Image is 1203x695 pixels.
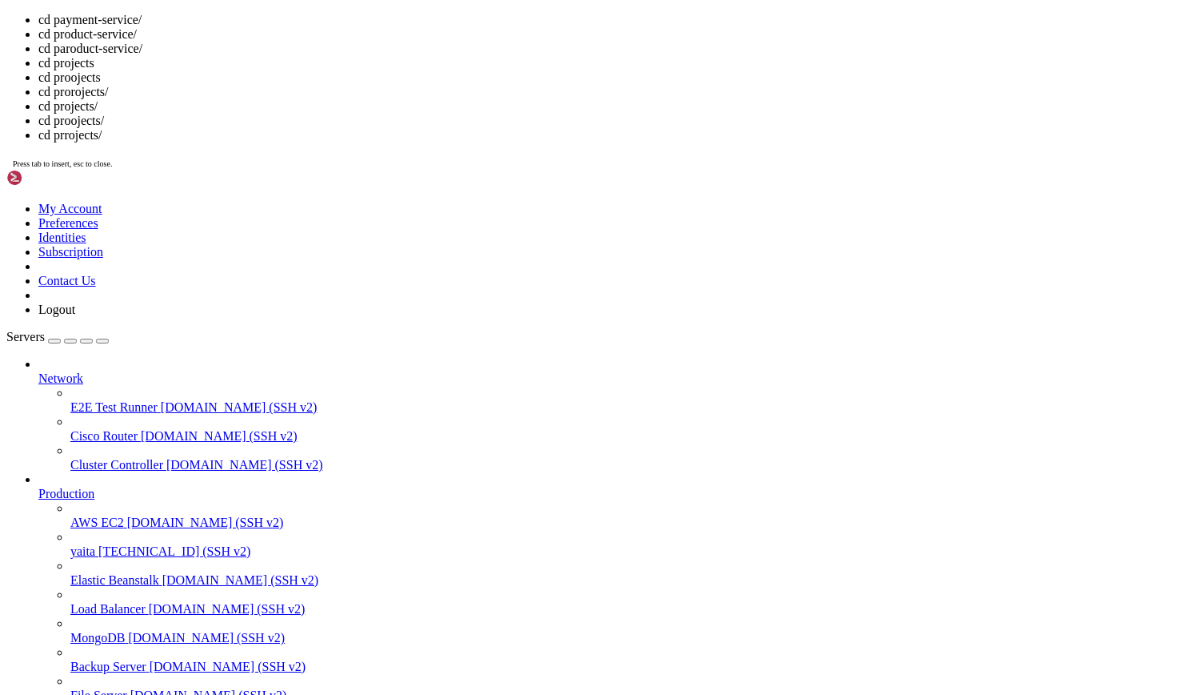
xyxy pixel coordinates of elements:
span: [TECHNICAL_ID] (SSH v2) [98,544,250,558]
x-row: egistry info from the eureka server [6,115,994,129]
span: [DOMAIN_NAME] (SSH v2) [166,458,323,472]
span: Servers [6,330,45,343]
a: MongoDB [DOMAIN_NAME] (SSH v2) [70,631,1197,645]
x-row: lication in 22.264 seconds (process running for 23.37) [6,415,994,428]
x-row: : $ cd .. [6,564,994,578]
li: cd prrojects/ [38,128,1197,143]
x-row: r onDemand update allowed rate per min is 24 [6,197,994,211]
x-row: s size is zero : true [6,61,994,74]
x-row: [DATE] 15:39:27 ip-172-31-91-17 bash[1220221]: [DATE] 15:39:27.732 [main] INFO [c.n.discovery.Ins... [6,183,994,197]
span: [DOMAIN_NAME] (SSH v2) [162,573,319,587]
span: [DOMAIN_NAME] (SSH v2) [128,631,285,645]
a: Elastic Beanstalk [DOMAIN_NAME] (SSH v2) [70,573,1197,588]
span: Cluster Controller [70,458,163,472]
x-row: [DATE] 15:39:27 ip-172-31-91-17 bash[1220221]: [DATE] 15:39:27.812 [main] INFO [o.s.c.n.e.s.Eurek... [6,347,994,360]
span: ~/yaita-core-backend/user-service [154,564,365,577]
x-row: [DATE] 15:39:28 ip-172-31-91-17 bash[1220221]: [DATE] 15:39:28.006 [main] INFO [c.y.u.c.StartupAp... [6,483,994,496]
x-row: [DATE] 15:39:27 ip-172-31-91-17 bash[1220221]: [DATE] 15:39:27.864 [main] INFO [c.yaita.user.User... [6,401,994,415]
x-row: alized at timestamp 1757864367737 with initial instances count: 7 [6,224,994,238]
img: Shellngn [6,170,98,186]
li: cd projects/ [38,99,1197,114]
a: Production [38,487,1197,501]
x-row: false [6,34,994,47]
li: cd projects [38,56,1197,70]
li: yaita [TECHNICAL_ID] (SSH v2) [70,530,1197,559]
div: (49, 42) [337,578,343,592]
x-row: [DATE] 15:39:27 ip-172-31-91-17 bash[1220221]: [DATE] 15:39:27.724 [main] INFO [c.netflix.discove... [6,129,994,143]
a: yaita [TECHNICAL_ID] (SSH v2) [70,544,1197,559]
span: Load Balancer [70,602,146,616]
span: E2E Test Runner [70,400,158,414]
a: Cisco Router [DOMAIN_NAME] (SSH v2) [70,429,1197,444]
span: Network [38,372,83,385]
x-row: [DATE] 15:39:27 ip-172-31-91-17 bash[1220221]: [DATE] 15:39:27.729 [main] INFO [c.netflix.discove... [6,156,994,170]
a: Preferences [38,216,98,230]
span: yaita [70,544,95,558]
li: Elastic Beanstalk [DOMAIN_NAME] (SSH v2) [70,559,1197,588]
x-row: -1: true [6,88,994,102]
x-row: veryClient] - DiscoveryClient_USER-SERVICE/user-service:8081 - registration status: 204 [6,388,994,401]
span: Backup Server [70,660,146,673]
span: Production [38,487,94,500]
x-row: cutor: renew interval is: 5 [6,170,994,183]
a: Identities [38,231,86,244]
x-row: tch : false [6,6,994,20]
a: Subscription [38,245,103,259]
x-row: 8081 [6,360,994,374]
span: Elastic Beanstalk [70,573,159,587]
x-row: [DATE] 15:39:27 ip-172-31-91-17 bash[1220221]: [DATE] 15:39:27.852 [DiscoveryClient-InstanceInfoR... [6,374,994,388]
li: Network [38,357,1197,472]
span: ~/yaita-core-backend [154,578,282,591]
span: ubuntu@ip-172-31-91-17 [6,564,147,577]
x-row: [DATE] 15:39:28 ip-172-31-91-17 bash[1220221]: [DATE] 15:39:28.006 [main] INFO [c.y.u.c.StartupAp... [6,510,994,524]
li: cd proojects/ [38,114,1197,128]
span: Cisco Router [70,429,138,443]
x-row: tup tasks... [6,442,994,456]
span: ~/yaita-core-backend/user-service [154,551,365,564]
span: [DOMAIN_NAME] (SSH v2) [149,602,306,616]
a: Load Balancer [DOMAIN_NAME] (SSH v2) [70,602,1197,617]
x-row: : $ cd p [6,578,994,592]
x-row: ^C [6,537,994,551]
x-row: completed successfully [6,524,994,537]
x-row: 81 (http) with context path '/api' [6,333,994,347]
li: Backup Server [DOMAIN_NAME] (SSH v2) [70,645,1197,674]
li: MongoDB [DOMAIN_NAME] (SSH v2) [70,617,1197,645]
x-row: [DATE] 15:39:27 ip-172-31-91-17 bash[1220221]: [DATE] 15:39:27.110 [main] INFO [c.netflix.discove... [6,20,994,34]
span: ubuntu@ip-172-31-91-17 [6,551,147,564]
span: ubuntu@ip-172-31-91-17 [6,578,147,591]
li: cd prorojects/ [38,85,1197,99]
li: cd payment-service/ [38,13,1197,27]
x-row: 200 [6,143,994,156]
li: AWS EC2 [DOMAIN_NAME] (SSH v2) [70,501,1197,530]
span: [DOMAIN_NAME] (SSH v2) [127,516,284,529]
span: [DOMAIN_NAME] (SSH v2) [161,400,318,414]
x-row: : $ ^C [6,551,994,564]
a: AWS EC2 [DOMAIN_NAME] (SSH v2) [70,516,1197,530]
li: cd proojects [38,70,1197,85]
x-row: ot required - data already exists [6,496,994,510]
x-row: [DATE] 15:39:27 ip-172-31-91-17 bash[1220221]: [DATE] 15:39:27.111 [main] INFO [c.netflix.discove... [6,47,994,61]
x-row: USER-SERVICE with eureka with status UP [6,251,994,265]
span: [DOMAIN_NAME] (SSH v2) [141,429,298,443]
a: Contact Us [38,274,96,287]
span: MongoDB [70,631,125,645]
x-row: [DATE] 15:39:27 ip-172-31-91-17 bash[1220221]: [DATE] 15:39:27.809 [main] INFO [o.s.b.w.e.tomcat.... [6,319,994,333]
x-row: [DATE] 15:39:27 ip-172-31-91-17 bash[1220221]: [DATE] 15:39:27.985 [main] DEBUG [org.hibernate.SQ... [6,456,994,469]
x-row: [DATE] 15:39:27 ip-172-31-91-17 bash[1220221]: [DATE] 15:39:27.758 [main] INFO [c.netflix.discove... [6,265,994,279]
li: E2E Test Runner [DOMAIN_NAME] (SSH v2) [70,386,1197,415]
span: [DOMAIN_NAME] (SSH v2) [150,660,306,673]
x-row: [DATE] 15:39:27 ip-172-31-91-17 bash[1220221]: [DATE] 15:39:27.761 [DiscoveryClient-InstanceInfoR... [6,292,994,306]
li: Cluster Controller [DOMAIN_NAME] (SSH v2) [70,444,1197,472]
x-row: [DATE] 15:39:27 ip-172-31-91-17 bash[1220221]: [DATE] 15:39:27.738 [main] INFO [c.netflix.discove... [6,211,994,224]
li: Cisco Router [DOMAIN_NAME] (SSH v2) [70,415,1197,444]
a: Servers [6,330,109,343]
a: Network [38,372,1197,386]
span: AWS EC2 [70,516,124,529]
x-row: e event StatusChangeEvent [timestamp=1757864367758, current=UP, previous=STARTING] [6,279,994,292]
x-row: veryClient] - DiscoveryClient_USER-SERVICE/user-service:8081: registering service... [6,306,994,319]
x-row: [DATE] 15:39:27 ip-172-31-91-17 bash[1220221]: [DATE] 15:39:27.111 [main] INFO [c.netflix.discove... [6,74,994,88]
li: cd paroduct-service/ [38,42,1197,56]
a: My Account [38,202,102,215]
x-row: [DATE] 15:39:27 ip-172-31-91-17 bash[1220221]: [DATE] 15:39:27.111 [main] INFO [c.netflix.discove... [6,102,994,115]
